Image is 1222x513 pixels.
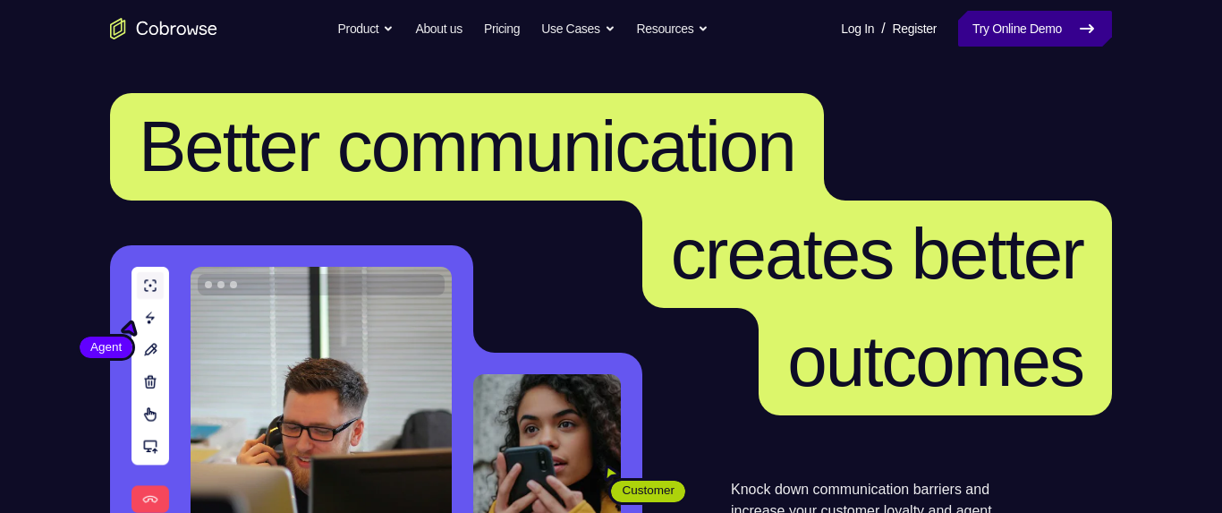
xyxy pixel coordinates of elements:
button: Resources [637,11,709,47]
button: Product [338,11,395,47]
a: Try Online Demo [958,11,1112,47]
a: Log In [841,11,874,47]
a: Pricing [484,11,520,47]
span: creates better [671,214,1083,294]
a: Go to the home page [110,18,217,39]
span: outcomes [787,321,1083,401]
span: / [881,18,885,39]
a: About us [415,11,462,47]
button: Use Cases [541,11,615,47]
a: Register [893,11,937,47]
span: Better communication [139,107,795,186]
